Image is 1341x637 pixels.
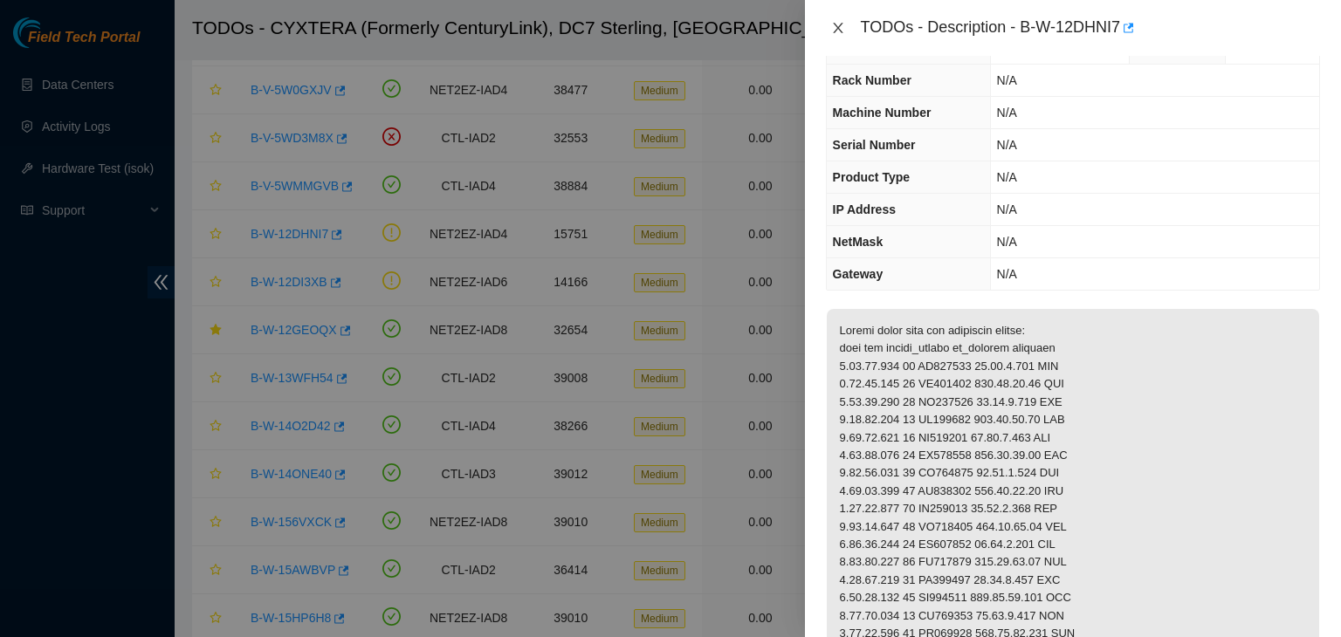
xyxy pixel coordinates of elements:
[997,267,1017,281] span: N/A
[831,21,845,35] span: close
[833,202,896,216] span: IP Address
[997,235,1017,249] span: N/A
[997,170,1017,184] span: N/A
[997,202,1017,216] span: N/A
[833,106,932,120] span: Machine Number
[997,73,1017,87] span: N/A
[861,14,1320,42] div: TODOs - Description - B-W-12DHNI7
[997,106,1017,120] span: N/A
[833,235,884,249] span: NetMask
[833,73,911,87] span: Rack Number
[997,138,1017,152] span: N/A
[833,267,884,281] span: Gateway
[826,20,850,37] button: Close
[833,138,916,152] span: Serial Number
[833,170,910,184] span: Product Type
